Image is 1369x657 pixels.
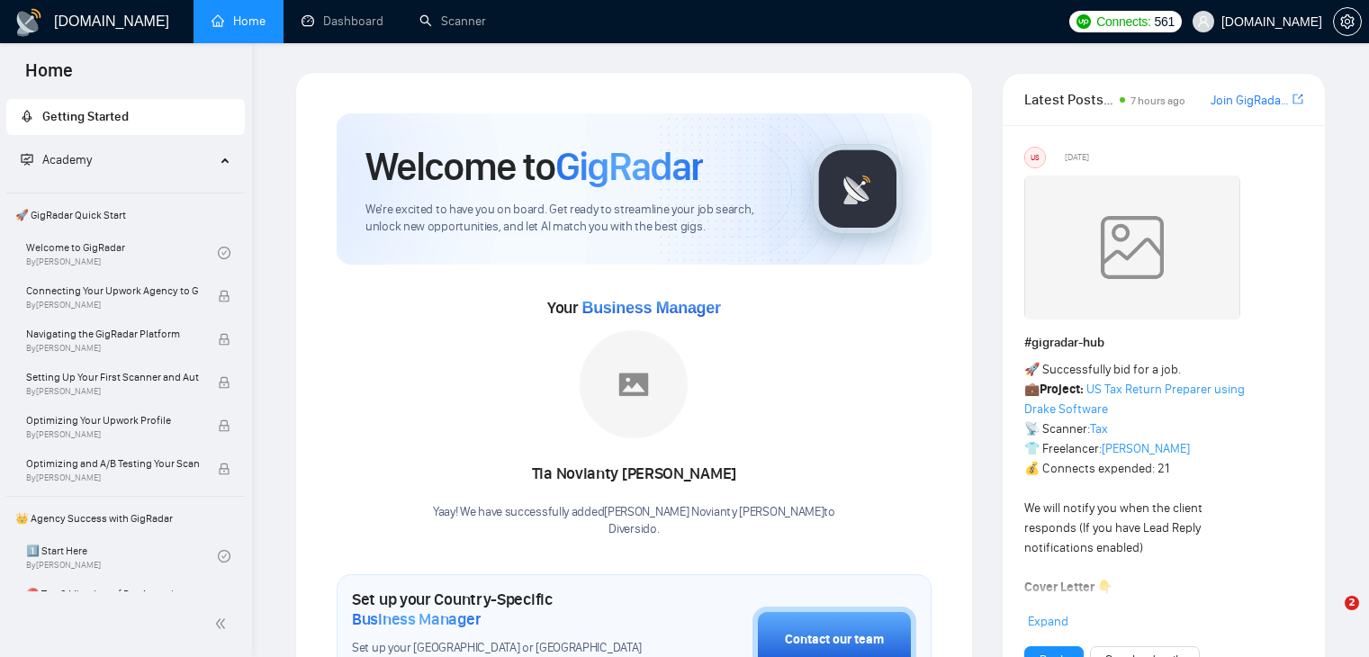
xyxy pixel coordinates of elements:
[26,343,199,354] span: By [PERSON_NAME]
[1024,175,1240,319] img: weqQh+iSagEgQAAAABJRU5ErkJggg==
[1024,382,1245,417] a: US Tax Return Preparer using Drake Software
[21,153,33,166] span: fund-projection-screen
[21,110,33,122] span: rocket
[813,144,903,234] img: gigradar-logo.png
[1333,14,1362,29] a: setting
[1090,421,1108,436] a: Tax
[1102,441,1190,456] a: [PERSON_NAME]
[8,197,243,233] span: 🚀 GigRadar Quick Start
[26,300,199,310] span: By [PERSON_NAME]
[433,459,835,490] div: Tia Novianty [PERSON_NAME]
[21,152,92,167] span: Academy
[26,233,218,273] a: Welcome to GigRadarBy[PERSON_NAME]
[1155,12,1175,31] span: 561
[26,325,199,343] span: Navigating the GigRadar Platform
[8,500,243,536] span: 👑 Agency Success with GigRadar
[6,99,245,135] li: Getting Started
[212,13,266,29] a: homeHome
[1197,15,1210,28] span: user
[26,386,199,397] span: By [PERSON_NAME]
[218,290,230,302] span: lock
[1333,7,1362,36] button: setting
[1028,614,1068,629] span: Expand
[1292,91,1303,108] a: export
[581,299,720,317] span: Business Manager
[1040,382,1084,397] strong: Project:
[26,368,199,386] span: Setting Up Your First Scanner and Auto-Bidder
[1096,12,1150,31] span: Connects:
[11,58,87,95] span: Home
[26,282,199,300] span: Connecting Your Upwork Agency to GigRadar
[1292,92,1303,106] span: export
[302,13,383,29] a: dashboardDashboard
[1024,333,1303,353] h1: # gigradar-hub
[218,247,230,259] span: check-circle
[1308,596,1351,639] iframe: Intercom live chat
[1025,148,1045,167] div: US
[26,429,199,440] span: By [PERSON_NAME]
[1334,14,1361,29] span: setting
[26,454,199,472] span: Optimizing and A/B Testing Your Scanner for Better Results
[1076,14,1091,29] img: upwork-logo.png
[1065,149,1089,166] span: [DATE]
[352,609,481,629] span: Business Manager
[42,152,92,167] span: Academy
[419,13,486,29] a: searchScanner
[433,504,835,538] div: Yaay! We have successfully added [PERSON_NAME] Novianty [PERSON_NAME] to
[42,109,129,124] span: Getting Started
[26,585,199,603] span: ⛔ Top 3 Mistakes of Pro Agencies
[218,419,230,432] span: lock
[785,630,884,650] div: Contact our team
[1130,94,1185,107] span: 7 hours ago
[214,615,232,633] span: double-left
[433,521,835,538] p: Diversido .
[26,472,199,483] span: By [PERSON_NAME]
[218,376,230,389] span: lock
[218,333,230,346] span: lock
[555,142,703,191] span: GigRadar
[365,142,703,191] h1: Welcome to
[1211,91,1289,111] a: Join GigRadar Slack Community
[218,463,230,475] span: lock
[580,330,688,438] img: placeholder.png
[365,202,784,236] span: We're excited to have you on board. Get ready to streamline your job search, unlock new opportuni...
[1345,596,1359,610] span: 2
[352,589,662,629] h1: Set up your Country-Specific
[218,550,230,562] span: check-circle
[26,536,218,576] a: 1️⃣ Start HereBy[PERSON_NAME]
[1024,580,1112,595] strong: Cover Letter 👇
[1024,88,1114,111] span: Latest Posts from the GigRadar Community
[547,298,721,318] span: Your
[14,8,43,37] img: logo
[26,411,199,429] span: Optimizing Your Upwork Profile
